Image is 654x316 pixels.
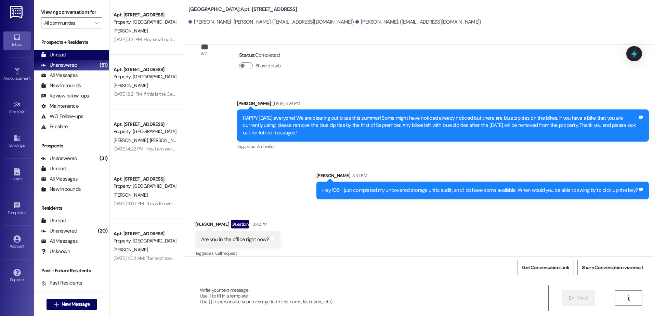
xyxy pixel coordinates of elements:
[582,264,643,271] span: Share Conversation via email
[271,100,300,107] div: [DATE] 3:24 PM
[41,92,89,100] div: Review follow-ups
[26,209,27,214] span: •
[41,248,70,255] div: Unknown
[149,137,184,143] span: [PERSON_NAME]
[256,62,281,69] label: Show details
[114,36,540,42] div: [DATE] 3:31 PM: Hey small update I could do $500 on the 25 and than save $140 a day till the 29th...
[257,144,275,149] span: Amenities
[41,186,81,193] div: New Inbounds
[243,115,638,136] div: HAPPY [DATE] everyone! We are clearing out bikes this summer! Some might have noticed already not...
[351,172,367,179] div: 3:37 PM
[114,11,177,18] div: Apt. [STREET_ADDRESS]
[34,39,109,46] div: Prospects + Residents
[114,183,177,190] div: Property: [GEOGRAPHIC_DATA]
[41,72,78,79] div: All Messages
[316,172,649,182] div: [PERSON_NAME]
[41,175,78,183] div: All Messages
[626,295,631,301] i: 
[3,132,31,151] a: Buildings
[25,108,26,113] span: •
[231,220,249,228] div: Question
[188,18,354,26] div: [PERSON_NAME]-[PERSON_NAME]. ([EMAIL_ADDRESS][DOMAIN_NAME])
[34,142,109,149] div: Prospects
[54,302,59,307] i: 
[96,226,109,236] div: (20)
[114,18,177,26] div: Property: [GEOGRAPHIC_DATA]
[114,91,480,97] div: [DATE] 2:21 PM: If this is the Central Park apartments number, please call me back, there is an i...
[114,66,177,73] div: Apt. [STREET_ADDRESS]
[41,155,77,162] div: Unanswered
[201,236,269,243] div: Are you in the office right now?
[95,20,99,26] i: 
[41,7,102,17] label: Viewing conversations for
[114,128,177,135] div: Property: [GEOGRAPHIC_DATA]
[195,220,280,231] div: [PERSON_NAME]
[237,100,649,109] div: [PERSON_NAME]
[44,17,91,28] input: All communities
[114,255,225,261] div: [DATE] 11:02 AM: The technologically impaired apologizes.
[188,6,297,13] b: [GEOGRAPHIC_DATA]: Apt. [STREET_ADDRESS]
[3,99,31,117] a: Site Visit •
[114,192,148,198] span: [PERSON_NAME]
[195,248,280,258] div: Tagged as:
[41,238,78,245] div: All Messages
[3,267,31,285] a: Support
[522,264,569,271] span: Get Conversation Link
[215,250,237,256] span: Call request
[562,290,595,306] button: Send
[98,60,109,70] div: (51)
[30,75,31,80] span: •
[114,237,177,245] div: Property: [GEOGRAPHIC_DATA]
[41,217,66,224] div: Unread
[41,165,66,172] div: Unread
[47,299,97,310] button: New Message
[114,146,390,152] div: [DATE] 4:22 PM: Hey, i am working from home and i think i smell the marijuana again. I now have a...
[41,82,81,89] div: New Inbounds
[62,301,90,308] span: New Message
[114,230,177,237] div: Apt. [STREET_ADDRESS]
[41,123,68,130] div: Escalate
[3,31,31,50] a: Inbox
[34,205,109,212] div: Residents
[114,137,150,143] span: [PERSON_NAME]
[114,82,148,89] span: [PERSON_NAME]
[114,175,177,183] div: Apt. [STREET_ADDRESS]
[114,247,148,253] span: [PERSON_NAME]
[3,233,31,252] a: Account
[34,267,109,274] div: Past + Future Residents
[41,279,82,287] div: Past Residents
[239,50,284,61] div: : Completed
[577,294,588,302] span: Send
[237,142,649,152] div: Tagged as:
[41,62,77,69] div: Unanswered
[114,73,177,80] div: Property: [GEOGRAPHIC_DATA]
[251,221,267,228] div: 3:42 PM
[201,50,207,57] div: WO
[518,260,574,275] button: Get Conversation Link
[41,51,66,58] div: Unread
[577,260,647,275] button: Share Conversation via email
[239,52,254,58] b: Status
[114,200,313,207] div: [DATE] 9:07 PM: This will never happen again, I just had a lot going on the last month. Thank you...
[114,121,177,128] div: Apt. [STREET_ADDRESS]
[114,28,148,34] span: [PERSON_NAME]
[10,6,24,18] img: ResiDesk Logo
[569,295,574,301] i: 
[355,18,481,26] div: [PERSON_NAME]. ([EMAIL_ADDRESS][DOMAIN_NAME])
[3,200,31,218] a: Templates •
[41,227,77,235] div: Unanswered
[3,166,31,184] a: Leads
[41,103,79,110] div: Maintenance
[98,153,109,164] div: (31)
[41,113,83,120] div: WO Follow-ups
[322,187,638,194] div: Hey 106! I just completed my uncovered storage units audit, and I do have some available. When wo...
